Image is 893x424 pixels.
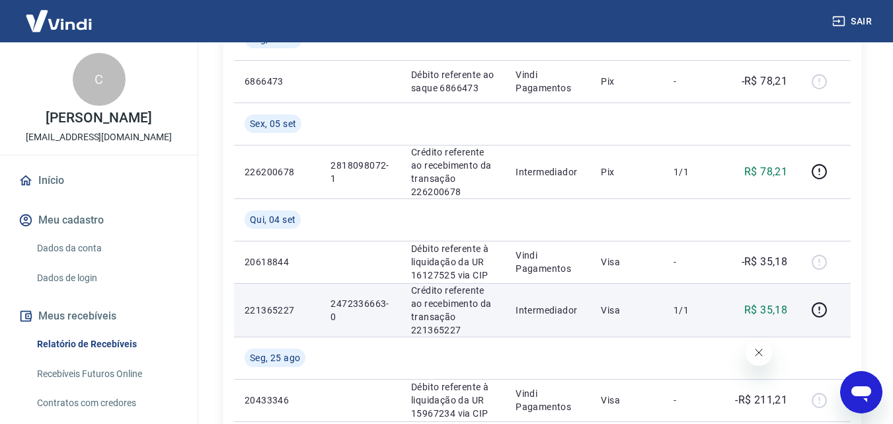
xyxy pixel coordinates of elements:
[840,371,882,413] iframe: Botão para abrir a janela de mensagens
[516,304,580,317] p: Intermediador
[746,339,772,366] iframe: Fechar mensagem
[674,394,713,407] p: -
[601,75,652,88] p: Pix
[744,164,787,180] p: R$ 78,21
[601,165,652,179] p: Pix
[411,242,494,282] p: Débito referente à liquidação da UR 16127525 via CIP
[601,255,652,269] p: Visa
[32,360,182,388] a: Recebíveis Futuros Online
[674,255,713,269] p: -
[32,331,182,358] a: Relatório de Recebíveis
[245,255,309,269] p: 20618844
[245,165,309,179] p: 226200678
[32,235,182,262] a: Dados da conta
[32,265,182,292] a: Dados de login
[250,213,295,226] span: Qui, 04 set
[742,73,788,89] p: -R$ 78,21
[516,165,580,179] p: Intermediador
[744,302,787,318] p: R$ 35,18
[411,146,494,198] p: Crédito referente ao recebimento da transação 226200678
[674,165,713,179] p: 1/1
[8,9,111,20] span: Olá! Precisa de ajuda?
[245,304,309,317] p: 221365227
[16,206,182,235] button: Meu cadastro
[735,392,787,408] p: -R$ 211,21
[16,1,102,41] img: Vindi
[250,117,296,130] span: Sex, 05 set
[516,387,580,413] p: Vindi Pagamentos
[16,302,182,331] button: Meus recebíveis
[516,68,580,95] p: Vindi Pagamentos
[330,297,390,323] p: 2472336663-0
[411,68,494,95] p: Débito referente ao saque 6866473
[245,75,309,88] p: 6866473
[245,394,309,407] p: 20433346
[411,284,494,337] p: Crédito referente ao recebimento da transação 221365227
[601,394,652,407] p: Visa
[16,166,182,195] a: Início
[830,9,877,34] button: Sair
[674,75,713,88] p: -
[411,380,494,420] p: Débito referente à liquidação da UR 15967234 via CIP
[601,304,652,317] p: Visa
[742,254,788,270] p: -R$ 35,18
[32,390,182,417] a: Contratos com credores
[674,304,713,317] p: 1/1
[46,111,151,125] p: [PERSON_NAME]
[516,249,580,275] p: Vindi Pagamentos
[73,53,126,106] div: C
[330,159,390,185] p: 2818098072-1
[26,130,172,144] p: [EMAIL_ADDRESS][DOMAIN_NAME]
[250,351,300,364] span: Seg, 25 ago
